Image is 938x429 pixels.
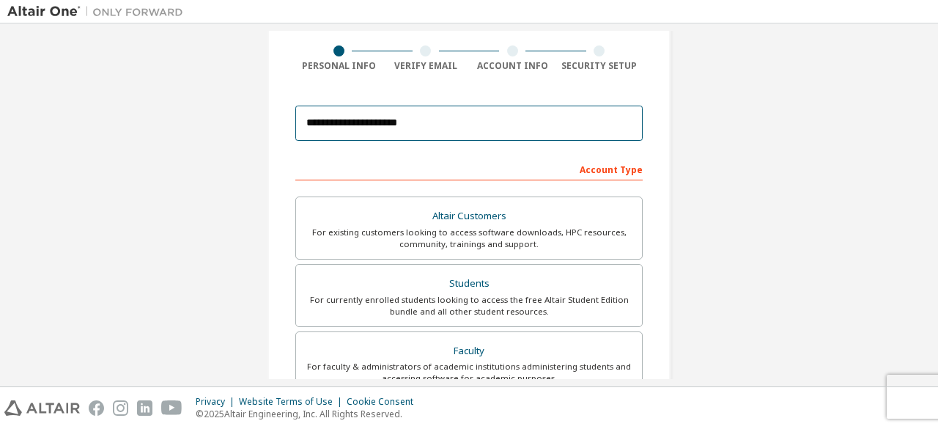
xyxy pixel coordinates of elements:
img: linkedin.svg [137,400,152,416]
div: Security Setup [556,60,643,72]
img: Altair One [7,4,191,19]
div: Privacy [196,396,239,408]
div: Account Info [469,60,556,72]
img: altair_logo.svg [4,400,80,416]
div: For existing customers looking to access software downloads, HPC resources, community, trainings ... [305,227,633,250]
div: Personal Info [295,60,383,72]
div: Students [305,274,633,294]
div: Cookie Consent [347,396,422,408]
div: Verify Email [383,60,470,72]
img: facebook.svg [89,400,104,416]
div: Website Terms of Use [239,396,347,408]
p: © 2025 Altair Engineering, Inc. All Rights Reserved. [196,408,422,420]
div: Altair Customers [305,206,633,227]
img: instagram.svg [113,400,128,416]
div: For faculty & administrators of academic institutions administering students and accessing softwa... [305,361,633,384]
div: For currently enrolled students looking to access the free Altair Student Edition bundle and all ... [305,294,633,318]
img: youtube.svg [161,400,182,416]
div: Faculty [305,341,633,362]
div: Account Type [295,157,643,180]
